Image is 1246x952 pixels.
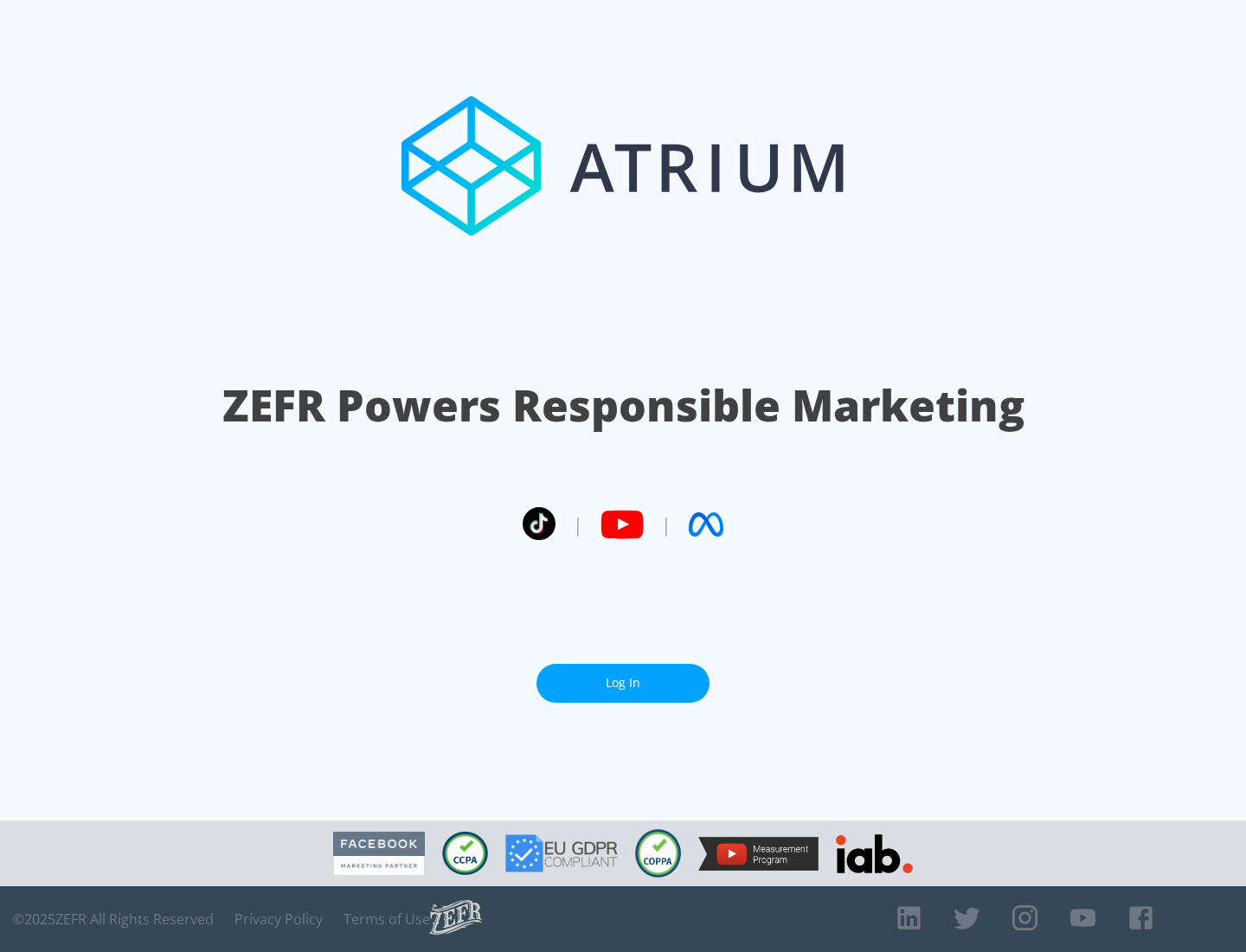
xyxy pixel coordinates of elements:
a: Log In [536,664,710,703]
span: | [573,511,583,537]
a: Privacy Policy [234,910,323,928]
img: GDPR Compliant [505,834,618,872]
span: | [661,511,671,537]
img: Facebook Marketing Partner [333,832,425,876]
h1: ZEFR Powers Responsible Marketing [222,376,1024,435]
a: Terms of Use [344,910,430,928]
img: COPPA Compliant [635,829,681,878]
span: © 2025 ZEFR All Rights Reserved [13,910,214,928]
img: IAB [836,834,913,873]
img: YouTube Measurement Program [698,837,819,871]
img: CCPA Compliant [442,832,488,875]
